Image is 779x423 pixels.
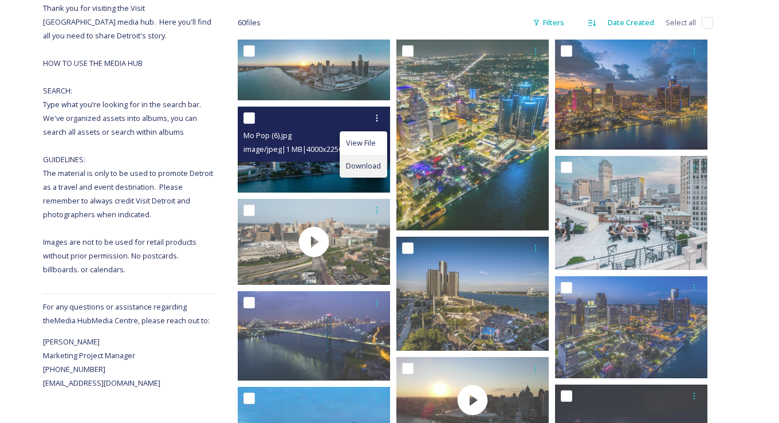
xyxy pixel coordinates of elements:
img: Mo Pop (1).jpg [238,40,390,100]
span: Select all [666,17,696,28]
img: Bureau_MonarchClub_0375.jpg [555,156,707,271]
img: Hart_Plaza_at_Night_with_Skyline_Lit_Vito_Palmisano.jpeg [555,276,707,378]
img: Ambassador_Bridge_at_Night_Vito_Palmisano.jpeg [238,291,390,381]
span: View File [346,138,376,148]
span: image/jpeg | 1 MB | 4000 x 2250 [243,144,343,154]
span: 60 file s [238,17,261,28]
span: Thank you for visiting the Visit [GEOGRAPHIC_DATA] media hub. Here you'll find all you need to sh... [43,3,215,275]
span: Download [346,160,381,171]
img: dbaa9129995c3bd11f74670da79675f618849699747e46deb297307a894b2050.jpg [396,40,549,230]
span: For any questions or assistance regarding the Media Hub Media Centre, please reach out to: [43,301,210,326]
div: Filters [527,11,570,34]
span: [PERSON_NAME] Marketing Project Manager [PHONE_NUMBER] [EMAIL_ADDRESS][DOMAIN_NAME] [43,336,160,388]
div: Date Created [602,11,660,34]
img: thumbnail [238,199,390,285]
img: Detroit_Hart_Plaza_Daytime_Vito_Palmisano.jpeg [396,237,549,351]
img: Detroit_skyline_lit_up_at_night_Vito_Palmisano.jpeg [555,40,707,150]
span: Mo Pop (6).jpg [243,130,292,140]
